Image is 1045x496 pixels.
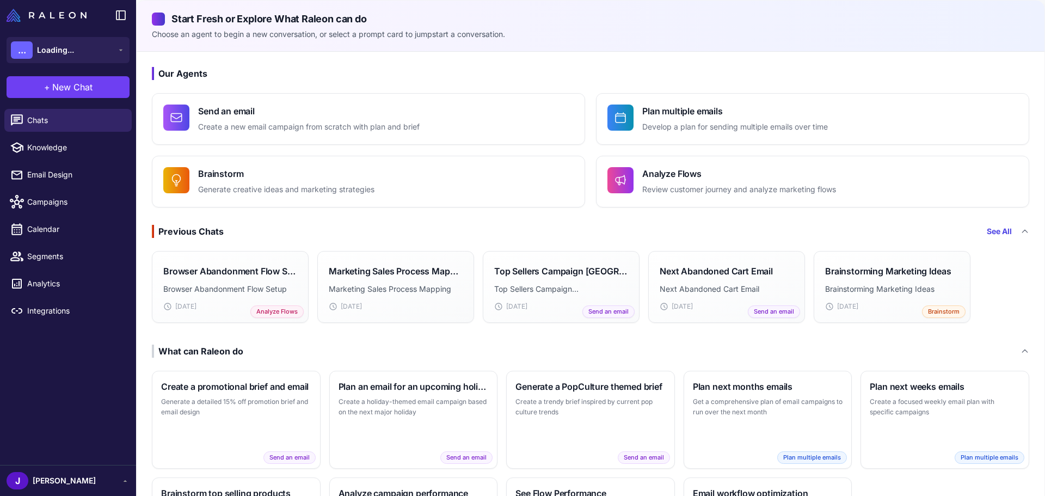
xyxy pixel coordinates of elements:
[4,136,132,159] a: Knowledge
[506,371,675,469] button: Generate a PopCulture themed briefCreate a trendy brief inspired by current pop culture trendsSen...
[596,156,1029,207] button: Analyze FlowsReview customer journey and analyze marketing flows
[198,105,420,118] h4: Send an email
[152,93,585,145] button: Send an emailCreate a new email campaign from scratch with plan and brief
[955,451,1024,464] span: Plan multiple emails
[4,272,132,295] a: Analytics
[11,41,33,59] div: ...
[693,396,843,418] p: Get a comprehensive plan of email campaigns to run over the next month
[440,451,493,464] span: Send an email
[684,371,852,469] button: Plan next months emailsGet a comprehensive plan of email campaigns to run over the next monthPlan...
[152,345,243,358] div: What can Raleon do
[7,472,28,489] div: J
[152,67,1029,80] h3: Our Agents
[870,380,1020,393] h3: Plan next weeks emails
[329,265,463,278] h3: Marketing Sales Process Mapping
[339,396,489,418] p: Create a holiday-themed email campaign based on the next major holiday
[329,302,463,311] div: [DATE]
[825,265,951,278] h3: Brainstorming Marketing Ideas
[27,114,123,126] span: Chats
[642,121,828,133] p: Develop a plan for sending multiple emails over time
[660,302,794,311] div: [DATE]
[642,183,836,196] p: Review customer journey and analyze marketing flows
[4,163,132,186] a: Email Design
[825,302,959,311] div: [DATE]
[4,299,132,322] a: Integrations
[4,245,132,268] a: Segments
[163,302,297,311] div: [DATE]
[515,396,666,418] p: Create a trendy brief inspired by current pop culture trends
[27,196,123,208] span: Campaigns
[582,305,635,318] span: Send an email
[198,183,374,196] p: Generate creative ideas and marketing strategies
[44,81,50,94] span: +
[494,265,628,278] h3: Top Sellers Campaign [GEOGRAPHIC_DATA]
[163,265,297,278] h3: Browser Abandonment Flow Setup
[329,371,498,469] button: Plan an email for an upcoming holidayCreate a holiday-themed email campaign based on the next maj...
[152,11,1029,26] h2: Start Fresh or Explore What Raleon can do
[198,167,374,180] h4: Brainstorm
[27,278,123,290] span: Analytics
[642,105,828,118] h4: Plan multiple emails
[748,305,800,318] span: Send an email
[263,451,316,464] span: Send an email
[860,371,1029,469] button: Plan next weeks emailsCreate a focused weekly email plan with specific campaignsPlan multiple emails
[4,218,132,241] a: Calendar
[329,283,463,295] p: Marketing Sales Process Mapping
[27,169,123,181] span: Email Design
[250,305,304,318] span: Analyze Flows
[27,142,123,154] span: Knowledge
[870,396,1020,418] p: Create a focused weekly email plan with specific campaigns
[494,283,628,295] p: Top Sellers Campaign [GEOGRAPHIC_DATA]
[660,283,794,295] p: Next Abandoned Cart Email
[7,76,130,98] button: +New Chat
[987,225,1012,237] a: See All
[693,380,843,393] h3: Plan next months emails
[27,250,123,262] span: Segments
[198,121,420,133] p: Create a new email campaign from scratch with plan and brief
[7,9,87,22] img: Raleon Logo
[27,223,123,235] span: Calendar
[825,283,959,295] p: Brainstorming Marketing Ideas
[339,380,489,393] h3: Plan an email for an upcoming holiday
[7,9,91,22] a: Raleon Logo
[152,156,585,207] button: BrainstormGenerate creative ideas and marketing strategies
[152,28,1029,40] p: Choose an agent to begin a new conversation, or select a prompt card to jumpstart a conversation.
[4,191,132,213] a: Campaigns
[152,371,321,469] button: Create a promotional brief and emailGenerate a detailed 15% off promotion brief and email designS...
[33,475,96,487] span: [PERSON_NAME]
[37,44,74,56] span: Loading...
[777,451,847,464] span: Plan multiple emails
[515,380,666,393] h3: Generate a PopCulture themed brief
[494,302,628,311] div: [DATE]
[161,380,311,393] h3: Create a promotional brief and email
[922,305,966,318] span: Brainstorm
[7,37,130,63] button: ...Loading...
[52,81,93,94] span: New Chat
[618,451,670,464] span: Send an email
[27,305,123,317] span: Integrations
[4,109,132,132] a: Chats
[161,396,311,418] p: Generate a detailed 15% off promotion brief and email design
[163,283,297,295] p: Browser Abandonment Flow Setup
[660,265,773,278] h3: Next Abandoned Cart Email
[596,93,1029,145] button: Plan multiple emailsDevelop a plan for sending multiple emails over time
[152,225,224,238] div: Previous Chats
[642,167,836,180] h4: Analyze Flows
